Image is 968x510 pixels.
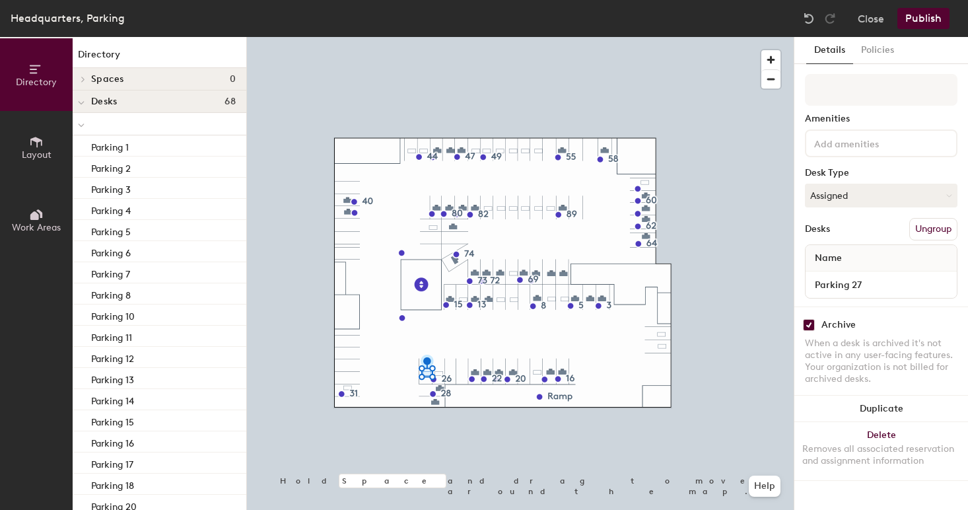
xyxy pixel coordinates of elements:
button: DeleteRemoves all associated reservation and assignment information [794,422,968,480]
h1: Directory [73,48,246,68]
button: Close [858,8,884,29]
p: Parking 18 [91,476,134,492]
p: Parking 1 [91,138,129,153]
button: Publish [897,8,950,29]
button: Policies [853,37,902,64]
p: Parking 17 [91,455,133,470]
div: Desks [805,224,830,235]
p: Parking 7 [91,265,130,280]
p: Parking 4 [91,201,131,217]
p: Parking 14 [91,392,134,407]
span: Directory [16,77,57,88]
button: Help [749,476,780,497]
p: Parking 2 [91,159,131,174]
p: Parking 15 [91,413,134,428]
button: Assigned [805,184,957,207]
div: Amenities [805,114,957,124]
input: Unnamed desk [808,275,954,294]
p: Parking 3 [91,180,131,196]
img: Undo [802,12,815,25]
span: 68 [225,96,236,107]
p: Parking 11 [91,328,132,344]
p: Parking 13 [91,371,134,386]
div: Headquarters, Parking [11,10,125,26]
span: 0 [230,74,236,85]
button: Duplicate [794,396,968,422]
span: Work Areas [12,222,61,233]
p: Parking 16 [91,434,134,449]
button: Details [806,37,853,64]
p: Parking 10 [91,307,135,322]
div: Archive [821,320,856,330]
span: Name [808,246,848,270]
p: Parking 8 [91,286,131,301]
img: Redo [823,12,837,25]
p: Parking 6 [91,244,131,259]
span: Spaces [91,74,124,85]
span: Layout [22,149,52,161]
p: Parking 5 [91,223,131,238]
p: Parking 12 [91,349,134,365]
button: Ungroup [909,218,957,240]
div: Desk Type [805,168,957,178]
div: Removes all associated reservation and assignment information [802,443,960,467]
input: Add amenities [812,135,930,151]
span: Desks [91,96,117,107]
div: When a desk is archived it's not active in any user-facing features. Your organization is not bil... [805,338,957,385]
